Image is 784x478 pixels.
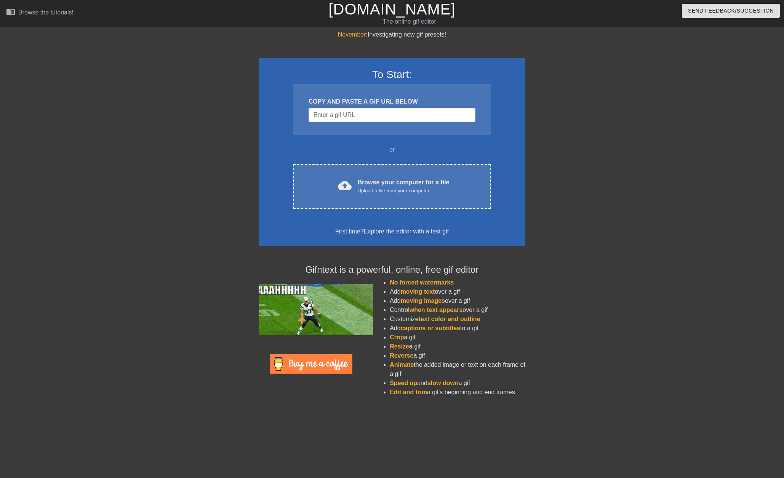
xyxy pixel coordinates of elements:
[259,30,525,39] div: Investigating new gif presets!
[390,342,525,351] li: a gif
[390,343,409,350] span: Resize
[390,379,525,388] li: and a gif
[688,6,774,16] span: Send Feedback/Suggestion
[390,360,525,379] li: the added image or text on each frame of a gif
[6,7,15,16] span: menu_book
[401,297,445,304] span: moving images
[269,68,515,81] h3: To Start:
[390,361,414,368] span: Animate
[390,333,525,342] li: a gif
[358,178,450,195] div: Browse your computer for a file
[278,145,506,154] div: or
[364,228,449,235] a: Explore the editor with a test gif
[269,227,515,236] div: First time?
[419,316,480,322] span: text color and outline
[390,296,525,305] li: Add over a gif
[390,388,525,397] li: a gif's beginning and end frames
[265,17,554,26] div: The online gif editor
[390,305,525,315] li: Control over a gif
[309,108,475,122] input: Username
[682,4,780,18] button: Send Feedback/Suggestion
[338,179,352,192] span: cloud_upload
[427,380,459,386] span: slow down
[401,288,435,295] span: moving text
[259,284,373,335] img: football_small.gif
[390,287,525,296] li: Add over a gif
[390,334,404,341] span: Crop
[390,352,413,359] span: Reverse
[358,187,450,195] div: Upload a file from your computer
[338,31,368,38] span: November:
[328,1,455,18] a: [DOMAIN_NAME]
[410,307,463,313] span: when text appears
[309,97,475,106] div: COPY AND PASTE A GIF URL BELOW
[6,7,74,19] a: Browse the tutorials!
[259,264,525,275] h4: Gifntext is a powerful, online, free gif editor
[390,279,454,286] span: No forced watermarks
[390,380,417,386] span: Speed up
[390,324,525,333] li: Add to a gif
[18,9,74,16] div: Browse the tutorials!
[390,389,427,395] span: Edit and trim
[390,351,525,360] li: a gif
[390,315,525,324] li: Customize
[401,325,460,331] span: captions or subtitles
[270,354,352,374] img: Buy Me A Coffee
